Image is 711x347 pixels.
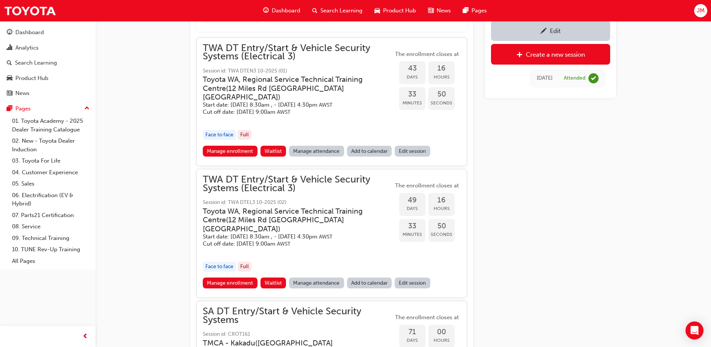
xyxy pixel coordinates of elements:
[203,198,393,207] span: Session id: TWA DTEL3 10-2025 (02)
[320,6,362,15] span: Search Learning
[428,336,455,345] span: Hours
[289,146,344,157] a: Manage attendance
[564,75,585,82] div: Attended
[203,330,393,339] span: Session id: CROT161
[9,167,93,178] a: 04. Customer Experience
[9,135,93,155] a: 02. New - Toyota Dealer Induction
[203,278,257,288] a: Manage enrollment
[537,74,552,83] div: Sun Nov 30 2014 22:00:00 GMT+0800 (Australian Western Standard Time)
[526,51,585,58] div: Create a new session
[491,44,610,65] a: Create a new session
[203,130,236,140] div: Face to face
[257,3,306,18] a: guage-iconDashboard
[203,262,236,272] div: Face to face
[3,71,93,85] a: Product Hub
[393,313,461,322] span: The enrollment closes at
[238,130,251,140] div: Full
[203,307,393,324] span: SA DT Entry/Start & Vehicle Security Systems
[395,146,430,157] a: Edit session
[3,26,93,39] a: Dashboard
[203,146,257,157] a: Manage enrollment
[399,230,425,239] span: Minutes
[9,244,93,255] a: 10. TUNE Rev-Up Training
[9,178,93,190] a: 05. Sales
[3,56,93,70] a: Search Learning
[472,6,487,15] span: Pages
[399,204,425,213] span: Days
[203,44,461,160] button: TWA DT Entry/Start & Vehicle Security Systems (Electrical 3)Session id: TWA DTEN3 10-2025 (01)Toy...
[9,221,93,232] a: 08. Service
[463,6,469,15] span: pages-icon
[203,75,381,101] h3: Toyota WA, Regional Service Technical Training Centre ( 12 Miles Rd [GEOGRAPHIC_DATA] [GEOGRAPHIC...
[3,102,93,116] button: Pages
[238,262,251,272] div: Full
[277,109,290,115] span: Australian Western Standard Time AWST
[540,28,547,35] span: pencil-icon
[7,29,12,36] span: guage-icon
[15,44,39,52] div: Analytics
[3,24,93,102] button: DashboardAnalyticsSearch LearningProduct HubNews
[9,255,93,267] a: All Pages
[697,6,705,15] span: JM
[374,6,380,15] span: car-icon
[312,6,317,15] span: search-icon
[399,336,425,345] span: Days
[694,4,707,17] button: JM
[686,321,704,339] div: Open Intercom Messenger
[550,27,561,35] div: Edit
[7,45,12,51] span: chart-icon
[399,90,425,99] span: 33
[84,104,90,113] span: up-icon
[15,104,31,113] div: Pages
[263,6,269,15] span: guage-icon
[265,280,282,286] span: Waitlist
[319,234,332,240] span: Australian Western Standard Time AWST
[428,196,455,205] span: 16
[203,175,461,291] button: TWA DT Entry/Start & Vehicle Security Systems (Electrical 3)Session id: TWA DTEL3 10-2025 (02)Toy...
[203,207,381,233] h3: Toyota WA, Regional Service Technical Training Centre ( 12 Miles Rd [GEOGRAPHIC_DATA] [GEOGRAPHIC...
[15,59,57,67] div: Search Learning
[428,328,455,336] span: 00
[437,6,451,15] span: News
[399,64,425,73] span: 43
[428,204,455,213] span: Hours
[289,278,344,288] a: Manage attendance
[399,222,425,231] span: 33
[7,106,12,112] span: pages-icon
[399,196,425,205] span: 49
[516,51,523,59] span: plus-icon
[9,210,93,221] a: 07. Parts21 Certification
[15,89,30,98] div: News
[306,3,368,18] a: search-iconSearch Learning
[203,175,393,192] span: TWA DT Entry/Start & Vehicle Security Systems (Electrical 3)
[428,73,455,81] span: Hours
[203,233,381,240] h5: Start date: [DATE] 8:30am , - [DATE] 4:30pm
[393,181,461,190] span: The enrollment closes at
[347,278,392,288] a: Add to calendar
[491,20,610,41] a: Edit
[7,60,12,66] span: search-icon
[82,332,88,341] span: prev-icon
[203,109,381,116] h5: Cut off date: [DATE] 9:00am
[203,44,393,61] span: TWA DT Entry/Start & Vehicle Security Systems (Electrical 3)
[395,278,430,288] a: Edit session
[4,2,56,19] a: Trak
[3,41,93,55] a: Analytics
[203,240,381,247] h5: Cut off date: [DATE] 9:00am
[399,99,425,107] span: Minutes
[368,3,422,18] a: car-iconProduct Hub
[428,64,455,73] span: 16
[319,102,332,108] span: Australian Western Standard Time AWST
[588,73,599,83] span: learningRecordVerb_ATTEND-icon
[399,328,425,336] span: 71
[399,73,425,81] span: Days
[9,232,93,244] a: 09. Technical Training
[260,146,286,157] button: Waitlist
[272,6,300,15] span: Dashboard
[7,75,12,82] span: car-icon
[277,241,290,247] span: Australian Western Standard Time AWST
[428,90,455,99] span: 50
[7,90,12,97] span: news-icon
[203,67,393,75] span: Session id: TWA DTEN3 10-2025 (01)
